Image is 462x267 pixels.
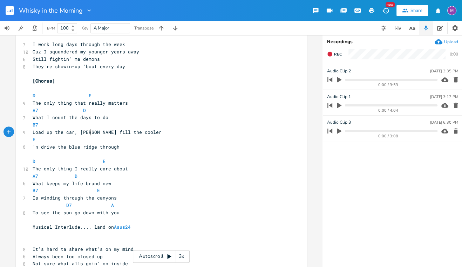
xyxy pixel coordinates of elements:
div: Recordings [327,39,459,44]
span: 'n drive the blue ridge through [33,144,120,150]
div: 0:00 / 3:08 [339,134,437,138]
span: [Chorus] [33,78,55,84]
span: Not sure what alls goin' on inside [33,260,128,267]
div: 0:00 / 4:04 [339,109,437,112]
div: [DATE] 6:30 PM [430,121,458,124]
span: Load up the car, [PERSON_NAME] fill the cooler [33,129,162,135]
span: D [83,107,86,113]
div: Upload [444,39,458,45]
span: Whisky in the Morning [19,7,83,14]
button: Upload [435,38,458,46]
span: Always been too closed up [33,253,103,260]
span: Audio Clip 3 [327,119,351,126]
span: Asus24 [114,224,131,230]
div: 0:00 [450,52,458,56]
span: Rec [334,52,342,57]
span: They're showin-up 'bout every day [33,63,125,70]
div: 3x [175,250,188,263]
span: E [89,92,91,99]
span: D [75,173,77,179]
span: What I count the days to do [33,114,108,121]
div: Transpose [134,26,154,30]
button: New [379,4,393,17]
span: E [97,187,100,194]
span: B7 [33,187,38,194]
span: Audio Clip 2 [327,68,351,74]
div: [DATE] 3:17 PM [430,95,458,99]
span: D [33,92,35,99]
button: M [447,2,456,19]
span: A7 [33,173,38,179]
span: The only thing I really care about [33,165,128,172]
span: Still fightin' ma demons [33,56,100,62]
span: The only thing that really matters [33,100,128,106]
div: 0:00 / 3:53 [339,83,437,87]
span: What keeps my life brand new [33,180,111,187]
button: Rec [324,48,345,60]
div: Share [410,7,422,14]
span: D [33,158,35,164]
span: E [33,136,35,143]
span: Is winding through the canyons [33,195,117,201]
span: I work long days through the week [33,41,125,47]
span: Cuz I squandered my younger years away [33,48,139,55]
span: E [103,158,106,164]
div: New [386,2,395,7]
span: It's hard ta share what's on my mind [33,246,134,252]
div: Key [81,26,88,30]
div: [DATE] 3:35 PM [430,69,458,73]
span: A Major [94,25,109,31]
div: Autoscroll [133,250,190,263]
div: melindameshad [447,6,456,15]
span: A [111,202,114,208]
span: To see the sun go down with you [33,209,120,216]
span: B7 [33,122,38,128]
button: Share [396,5,428,16]
span: D7 [66,202,72,208]
div: BPM [47,26,55,30]
span: Audio Clip 1 [327,93,351,100]
span: Musical Interlude.... land on [33,224,131,230]
span: A7 [33,107,38,113]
